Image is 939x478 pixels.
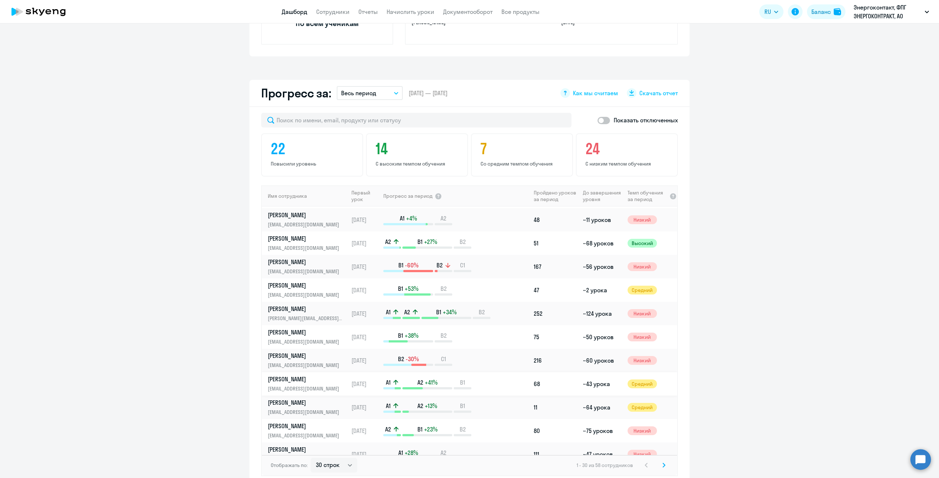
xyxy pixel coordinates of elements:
span: Отображать по: [271,462,308,468]
p: [PERSON_NAME] [268,422,343,430]
span: Низкий [628,309,657,318]
span: A1 [386,308,391,316]
p: [PERSON_NAME] [268,281,343,289]
img: balance [834,8,841,15]
p: [PERSON_NAME][EMAIL_ADDRESS][DOMAIN_NAME] [268,314,343,322]
button: Энергоконтакт, ФПГ ЭНЕРГОКОНТРАКТ, АО [850,3,933,21]
a: [PERSON_NAME][EMAIL_ADDRESS][DOMAIN_NAME] [268,422,348,440]
span: Низкий [628,215,657,224]
p: [PERSON_NAME] [268,328,343,336]
p: [EMAIL_ADDRESS][DOMAIN_NAME] [268,385,343,393]
h4: 24 [585,140,671,158]
span: A1 [386,402,391,410]
span: A2 [417,402,423,410]
span: C1 [460,261,465,269]
span: A2 [385,425,391,433]
p: [EMAIL_ADDRESS][DOMAIN_NAME] [268,431,343,440]
span: +53% [405,285,419,293]
span: -30% [406,355,419,363]
span: B1 [398,285,403,293]
h4: 22 [271,140,356,158]
p: [EMAIL_ADDRESS][DOMAIN_NAME] [268,267,343,275]
p: Показать отключенных [614,116,678,125]
a: [PERSON_NAME][EMAIL_ADDRESS][DOMAIN_NAME] [268,352,348,369]
span: Средний [628,286,657,294]
span: +13% [425,402,437,410]
span: RU [764,7,771,16]
p: [PERSON_NAME] [268,399,343,407]
td: [DATE] [348,442,383,466]
span: Скачать отчет [639,89,678,97]
td: 252 [531,302,580,325]
p: Энергоконтакт, ФПГ ЭНЕРГОКОНТРАКТ, АО [854,3,922,21]
span: Средний [628,379,657,388]
span: A2 [417,378,423,386]
a: [PERSON_NAME][EMAIL_ADDRESS][DOMAIN_NAME] [268,445,348,463]
p: [EMAIL_ADDRESS][DOMAIN_NAME] [268,408,343,416]
a: [PERSON_NAME][EMAIL_ADDRESS][DOMAIN_NAME] [268,375,348,393]
span: A1 [400,214,405,222]
span: B2 [398,355,404,363]
span: Прогресс за период [383,193,432,199]
td: 51 [531,231,580,255]
p: [EMAIL_ADDRESS][DOMAIN_NAME] [268,361,343,369]
span: +34% [443,308,457,316]
span: Средний [628,403,657,412]
span: Низкий [628,333,657,341]
h4: 7 [481,140,566,158]
span: B2 [441,331,447,340]
td: 48 [531,208,580,231]
td: [DATE] [348,372,383,396]
a: Все продукты [501,8,540,15]
p: [EMAIL_ADDRESS][DOMAIN_NAME] [268,338,343,346]
a: [PERSON_NAME][EMAIL_ADDRESS][DOMAIN_NAME] [268,234,348,252]
td: [DATE] [348,278,383,302]
span: Низкий [628,450,657,459]
span: B1 [460,378,465,386]
span: A1 [398,449,403,457]
span: A2 [441,449,446,457]
a: [PERSON_NAME][EMAIL_ADDRESS][DOMAIN_NAME] [268,258,348,275]
td: ~43 урока [580,372,624,396]
span: B2 [436,261,443,269]
a: [PERSON_NAME][EMAIL_ADDRESS][DOMAIN_NAME] [268,281,348,299]
td: ~64 урока [580,396,624,419]
td: ~56 уроков [580,255,624,278]
p: [PERSON_NAME] [268,211,343,219]
th: Пройдено уроков за период [531,185,580,207]
td: ~11 уроков [580,208,624,231]
span: C1 [441,355,446,363]
span: [DATE] — [DATE] [409,89,447,97]
p: [EMAIL_ADDRESS][DOMAIN_NAME] [268,221,343,229]
th: Имя сотрудника [262,185,348,207]
h4: 14 [376,140,461,158]
span: +41% [425,378,438,386]
span: Темп обучения за период [628,189,667,203]
td: [DATE] [348,396,383,419]
p: [EMAIL_ADDRESS][DOMAIN_NAME] [268,244,343,252]
td: [DATE] [348,208,383,231]
span: A2 [441,214,446,222]
span: B2 [460,238,466,246]
td: ~60 уроков [580,349,624,372]
td: [DATE] [348,302,383,325]
a: Документооборот [443,8,493,15]
p: С высоким темпом обучения [376,160,461,167]
button: Балансbalance [807,4,845,19]
td: ~75 уроков [580,419,624,442]
span: -60% [405,261,419,269]
span: B2 [479,308,485,316]
span: B1 [436,308,441,316]
span: B2 [441,285,447,293]
p: [PERSON_NAME] [268,375,343,383]
span: 1 - 30 из 58 сотрудников [577,462,633,468]
span: A1 [386,378,391,386]
button: Весь период [337,86,403,100]
a: Дашборд [282,8,307,15]
td: [DATE] [348,419,383,442]
p: Весь период [341,89,376,97]
p: [PERSON_NAME] [268,352,343,360]
td: 11 [531,396,580,419]
span: Низкий [628,262,657,271]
